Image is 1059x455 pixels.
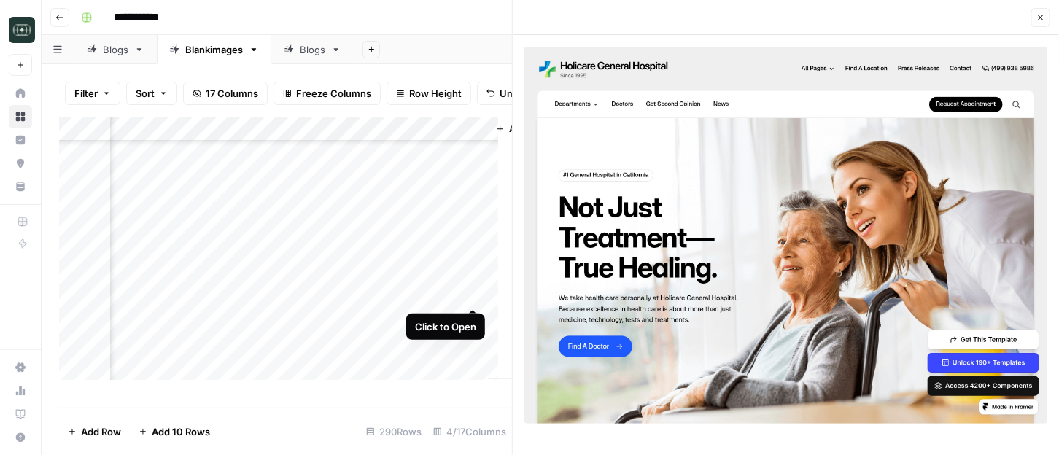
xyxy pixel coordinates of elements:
button: Sort [126,82,177,105]
a: Insights [9,128,32,152]
span: Freeze Columns [296,86,371,101]
div: Blankimages [185,42,243,57]
span: Add 10 Rows [152,424,210,439]
div: Blogs [300,42,325,57]
button: Row Height [387,82,471,105]
a: Learning Hub [9,402,32,426]
button: 17 Columns [183,82,268,105]
div: 4/17 Columns [427,420,512,443]
span: Filter [74,86,98,101]
a: Home [9,82,32,105]
span: Row Height [409,86,462,101]
span: 17 Columns [206,86,258,101]
button: Freeze Columns [274,82,381,105]
span: Sort [136,86,155,101]
div: Click to Open [415,319,476,334]
button: Undo [477,82,534,105]
button: Filter [65,82,120,105]
a: Blogs [271,35,354,64]
button: Help + Support [9,426,32,449]
button: Add 10 Rows [130,420,219,443]
a: Browse [9,105,32,128]
span: Add Row [81,424,121,439]
div: 290 Rows [360,420,427,443]
button: Workspace: Catalyst [9,12,32,48]
img: Row/Cell [524,47,1047,424]
img: Catalyst Logo [9,17,35,43]
a: Blogs [74,35,157,64]
button: Add Row [59,420,130,443]
span: Undo [500,86,524,101]
a: Usage [9,379,32,402]
a: Your Data [9,175,32,198]
button: Add Column [490,120,566,139]
div: Blogs [103,42,128,57]
a: Settings [9,356,32,379]
a: Opportunities [9,152,32,175]
a: Blankimages [157,35,271,64]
